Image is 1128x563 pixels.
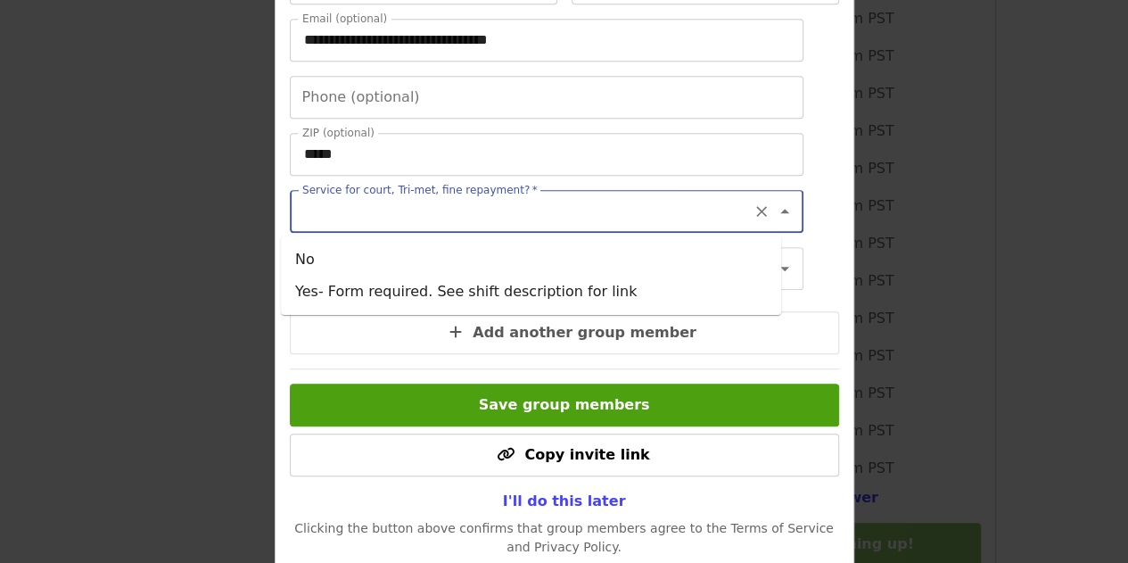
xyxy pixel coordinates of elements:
[772,199,797,224] button: Close
[290,434,839,476] button: Copy invite link
[290,311,839,354] button: Add another group member
[290,133,803,176] input: ZIP (optional)
[473,324,696,341] span: Add another group member
[489,484,640,519] button: I'll do this later
[524,446,649,463] span: Copy invite link
[496,446,514,463] i: link icon
[302,128,375,138] label: ZIP (optional)
[294,521,834,554] span: Clicking the button above confirms that group members agree to the Terms of Service and Privacy P...
[290,19,803,62] input: Email (optional)
[281,244,781,276] li: No
[302,13,387,24] label: Email (optional)
[503,493,626,509] span: I'll do this later
[281,276,781,308] li: Yes- Form required. See shift description for link
[772,256,797,281] button: Open
[479,396,650,413] span: Save group members
[749,199,774,224] button: Clear
[302,185,538,195] label: Service for court, Tri-met, fine repayment?
[290,384,839,426] button: Save group members
[290,76,803,119] input: Phone (optional)
[449,324,462,341] i: plus icon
